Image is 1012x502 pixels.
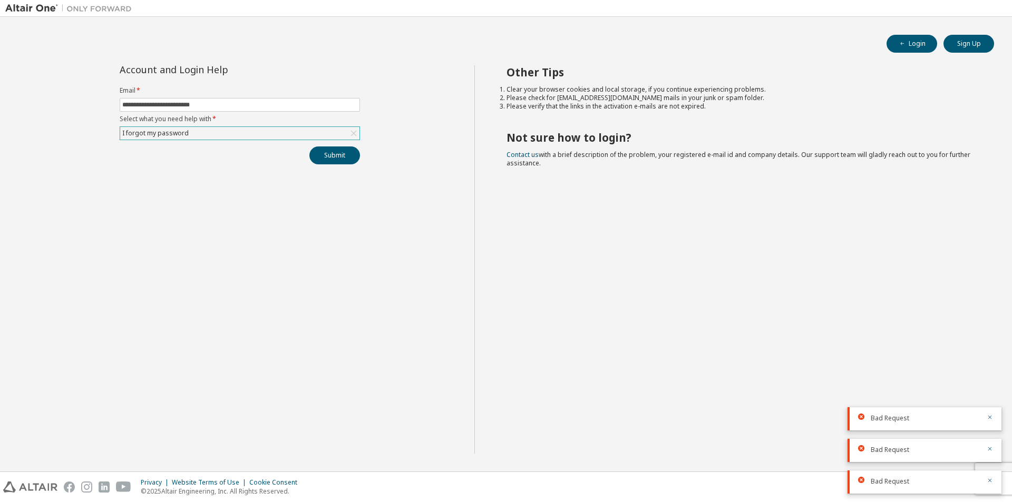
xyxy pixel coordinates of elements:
span: Bad Request [871,446,909,454]
img: altair_logo.svg [3,481,57,493]
img: Altair One [5,3,137,14]
button: Sign Up [943,35,994,53]
div: Privacy [141,478,172,487]
div: Account and Login Help [120,65,312,74]
p: © 2025 Altair Engineering, Inc. All Rights Reserved. [141,487,304,496]
li: Clear your browser cookies and local storage, if you continue experiencing problems. [507,85,976,94]
label: Select what you need help with [120,115,360,123]
div: Website Terms of Use [172,478,249,487]
div: I forgot my password [121,127,190,139]
li: Please check for [EMAIL_ADDRESS][DOMAIN_NAME] mails in your junk or spam folder. [507,94,976,102]
span: Bad Request [871,414,909,422]
img: linkedin.svg [99,481,110,493]
img: facebook.svg [64,481,75,493]
h2: Other Tips [507,65,976,79]
label: Email [120,86,360,95]
button: Login [887,35,937,53]
button: Submit [309,146,360,164]
h2: Not sure how to login? [507,131,976,144]
div: Cookie Consent [249,478,304,487]
img: youtube.svg [116,481,131,493]
div: I forgot my password [120,127,359,140]
a: Contact us [507,150,539,159]
img: instagram.svg [81,481,92,493]
span: Bad Request [871,477,909,486]
span: with a brief description of the problem, your registered e-mail id and company details. Our suppo... [507,150,970,168]
li: Please verify that the links in the activation e-mails are not expired. [507,102,976,111]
